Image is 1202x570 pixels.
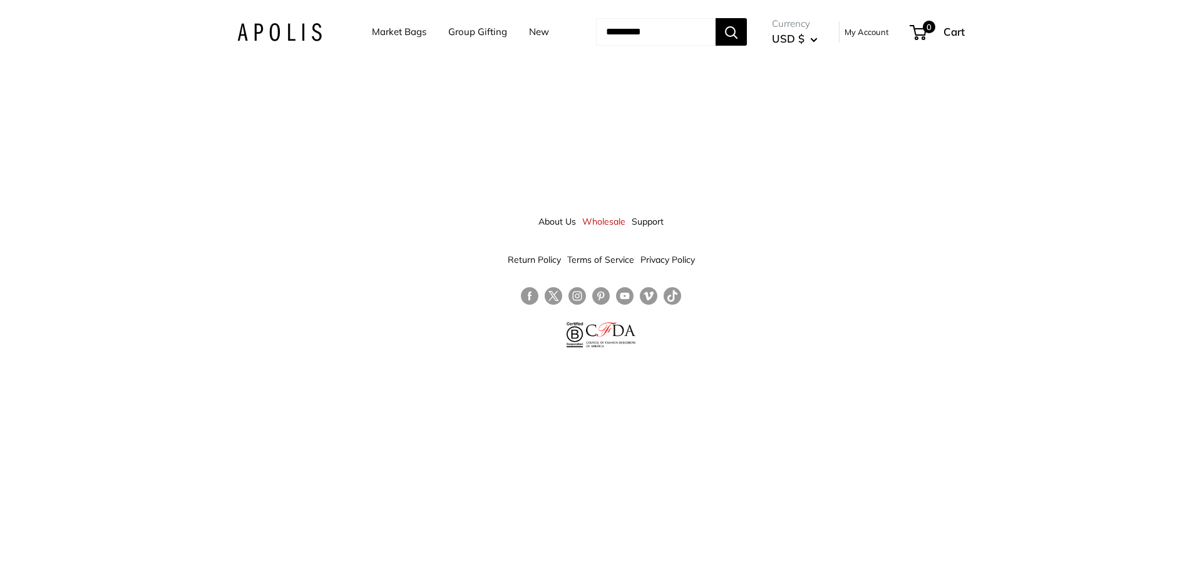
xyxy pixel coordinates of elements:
img: Council of Fashion Designers of America Member [586,322,635,347]
a: Market Bags [372,23,426,41]
a: Return Policy [508,248,561,271]
span: 0 [923,21,935,33]
a: My Account [845,24,889,39]
a: Support [632,210,664,233]
a: Group Gifting [448,23,507,41]
button: Search [716,18,747,46]
a: Wholesale [582,210,625,233]
img: Certified B Corporation [567,322,583,347]
a: Privacy Policy [640,248,695,271]
img: Apolis [237,23,322,41]
a: About Us [538,210,576,233]
a: Terms of Service [567,248,634,271]
a: Follow us on Twitter [545,287,562,310]
span: Cart [943,25,965,38]
input: Search... [596,18,716,46]
a: Follow us on Instagram [568,287,586,305]
a: New [529,23,549,41]
a: 0 Cart [911,22,965,42]
a: Follow us on Pinterest [592,287,610,305]
a: Follow us on Vimeo [640,287,657,305]
span: USD $ [772,32,804,45]
a: Follow us on Tumblr [664,287,681,305]
a: Follow us on YouTube [616,287,634,305]
span: Currency [772,15,818,33]
button: USD $ [772,29,818,49]
a: Follow us on Facebook [521,287,538,305]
